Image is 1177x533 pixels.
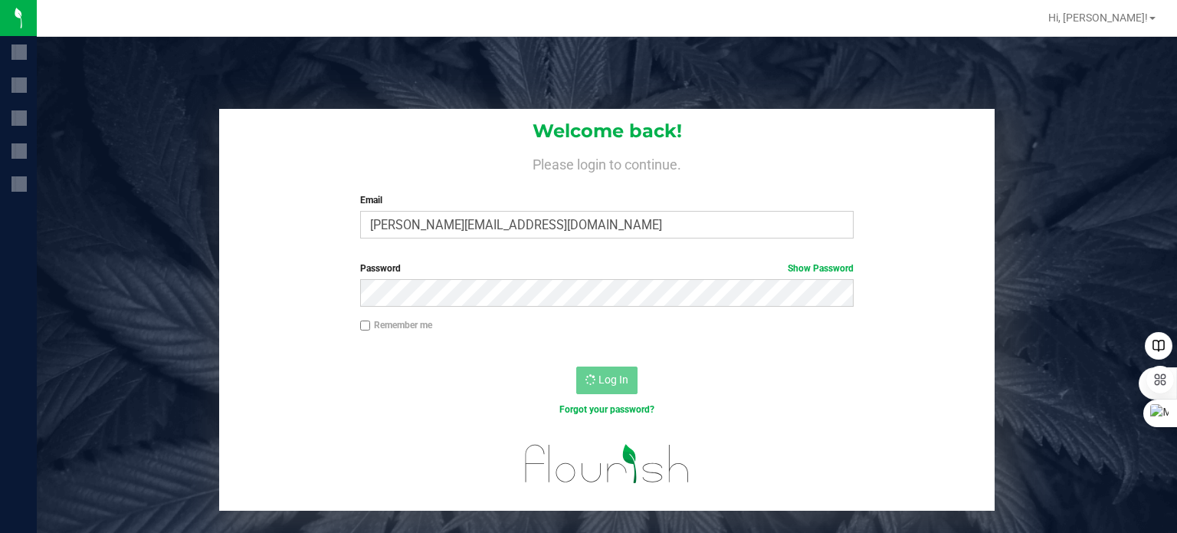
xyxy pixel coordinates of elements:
h4: Please login to continue. [219,153,995,172]
button: Log In [576,367,638,394]
label: Remember me [360,318,432,332]
span: Hi, [PERSON_NAME]! [1048,12,1148,24]
input: Remember me [360,321,371,331]
a: Forgot your password? [559,404,654,415]
h1: Welcome back! [219,121,995,141]
span: Log In [598,373,628,386]
span: Password [360,263,401,274]
label: Email [360,193,854,207]
a: Show Password [788,263,854,274]
img: flourish_logo.svg [510,433,704,495]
